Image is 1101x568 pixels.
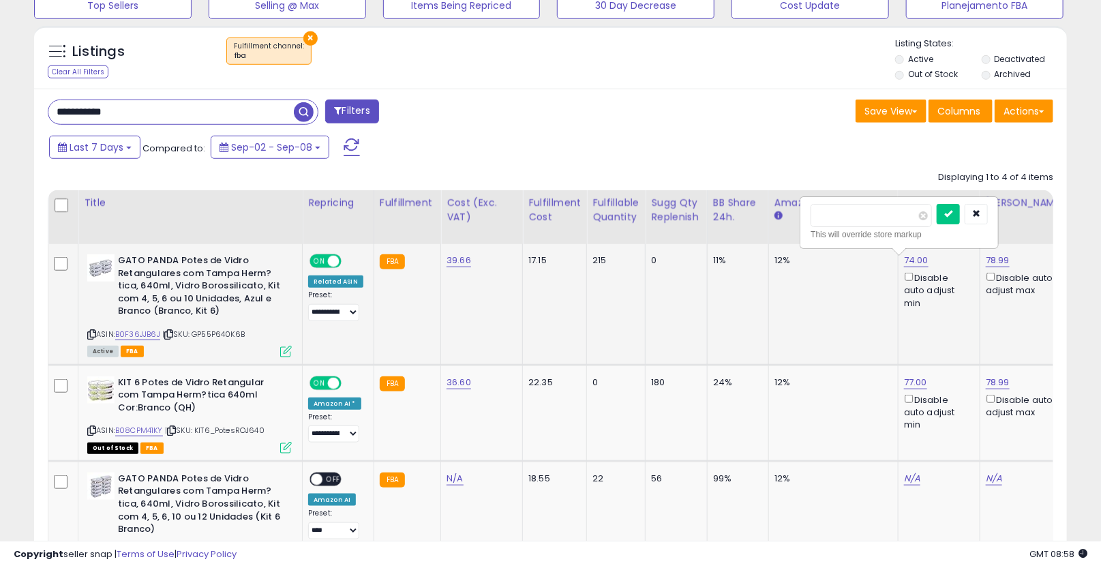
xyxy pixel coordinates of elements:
[1029,548,1087,560] span: 2025-09-16 08:58 GMT
[651,473,697,485] div: 56
[308,398,361,410] div: Amazon AI *
[70,140,123,154] span: Last 7 Days
[904,254,929,267] a: 74.00
[380,254,405,269] small: FBA
[177,548,237,560] a: Privacy Policy
[308,196,368,210] div: Repricing
[311,256,328,267] span: ON
[87,346,119,357] span: All listings currently available for purchase on Amazon
[713,196,763,224] div: BB Share 24h.
[87,473,115,500] img: 41Wm+DUUcML._SL40_.jpg
[986,376,1010,389] a: 78.99
[592,473,635,485] div: 22
[380,196,435,210] div: Fulfillment
[234,51,304,61] div: fba
[49,136,140,159] button: Last 7 Days
[986,254,1010,267] a: 78.99
[118,254,284,321] b: GATO PANDA Potes de Vidro Retangulares com Tampa Herm?tica, 640ml, Vidro Borossilicato, Kit com 4...
[121,346,144,357] span: FBA
[211,136,329,159] button: Sep-02 - Sep-08
[308,509,363,539] div: Preset:
[14,548,63,560] strong: Copyright
[713,376,758,389] div: 24%
[904,472,920,485] a: N/A
[87,376,115,404] img: 410TXpgbRHL._SL40_.jpg
[380,376,405,391] small: FBA
[528,254,576,267] div: 17.15
[528,196,581,224] div: Fulfillment Cost
[340,377,361,389] span: OFF
[528,376,576,389] div: 22.35
[811,228,988,241] div: This will override store markup
[87,443,138,454] span: All listings that are currently out of stock and unavailable for purchase on Amazon
[162,329,245,340] span: | SKU: GP55P640K6B
[592,376,635,389] div: 0
[117,548,175,560] a: Terms of Use
[165,425,265,436] span: | SKU: KIT6_PotesROJ640
[908,68,958,80] label: Out of Stock
[322,474,344,485] span: OFF
[986,472,1002,485] a: N/A
[856,100,926,123] button: Save View
[592,254,635,267] div: 215
[140,443,164,454] span: FBA
[937,104,980,118] span: Columns
[118,376,284,418] b: KIT 6 Potes de Vidro Retangular com Tampa Herm?tica 640ml Cor:Branco (QH)
[651,196,702,224] div: Sugg Qty Replenish
[380,473,405,488] small: FBA
[774,376,888,389] div: 12%
[48,65,108,78] div: Clear All Filters
[774,210,783,222] small: Amazon Fees.
[340,256,361,267] span: OFF
[87,376,292,452] div: ASIN:
[895,38,1067,50] p: Listing States:
[995,53,1046,65] label: Deactivated
[938,171,1053,184] div: Displaying 1 to 4 of 4 items
[904,392,969,432] div: Disable auto adjust min
[651,376,697,389] div: 180
[986,196,1067,210] div: [PERSON_NAME]
[651,254,697,267] div: 0
[87,254,115,282] img: 41jLPbqlIDL._SL40_.jpg
[908,53,933,65] label: Active
[234,41,304,61] span: Fulfillment channel :
[308,494,356,506] div: Amazon AI
[118,473,284,539] b: GATO PANDA Potes de Vidro Retangulares com Tampa Herm?tica, 640ml, Vidro Borossilicato, Kit com 4...
[308,275,363,288] div: Related ASIN
[986,392,1062,419] div: Disable auto adjust max
[995,100,1053,123] button: Actions
[447,376,471,389] a: 36.60
[713,473,758,485] div: 99%
[592,196,639,224] div: Fulfillable Quantity
[904,270,969,310] div: Disable auto adjust min
[447,472,463,485] a: N/A
[774,473,888,485] div: 12%
[929,100,993,123] button: Columns
[713,254,758,267] div: 11%
[325,100,378,123] button: Filters
[311,377,328,389] span: ON
[115,425,163,436] a: B08CPM41KY
[72,42,125,61] h5: Listings
[447,196,517,224] div: Cost (Exc. VAT)
[142,142,205,155] span: Compared to:
[231,140,312,154] span: Sep-02 - Sep-08
[447,254,471,267] a: 39.66
[308,290,363,321] div: Preset:
[87,254,292,355] div: ASIN:
[303,31,318,46] button: ×
[308,413,363,443] div: Preset:
[774,196,892,210] div: Amazon Fees
[904,376,927,389] a: 77.00
[646,190,708,244] th: Please note that this number is a calculation based on your required days of coverage and your ve...
[528,473,576,485] div: 18.55
[115,329,160,340] a: B0F36JJB6J
[774,254,888,267] div: 12%
[995,68,1031,80] label: Archived
[14,548,237,561] div: seller snap | |
[84,196,297,210] div: Title
[986,270,1062,297] div: Disable auto adjust max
